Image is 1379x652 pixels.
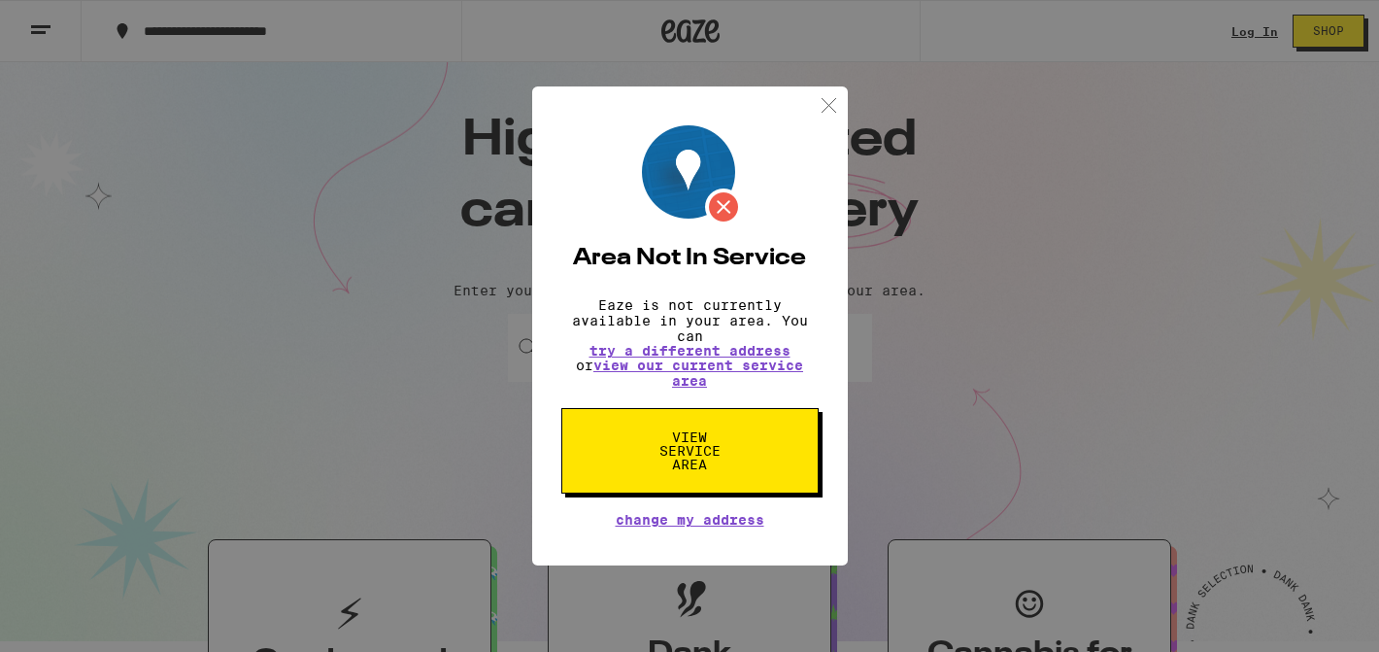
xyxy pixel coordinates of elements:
button: Change My Address [616,513,764,527]
button: try a different address [589,344,790,358]
span: View Service Area [640,430,740,471]
button: View Service Area [561,408,819,494]
img: close.svg [817,93,841,118]
img: Location [642,125,742,225]
a: view our current service area [593,358,803,389]
span: Hi. Need any help? [12,14,140,29]
h2: Area Not In Service [561,247,819,270]
p: Eaze is not currently available in your area. You can or [561,297,819,389]
a: View Service Area [561,429,819,445]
